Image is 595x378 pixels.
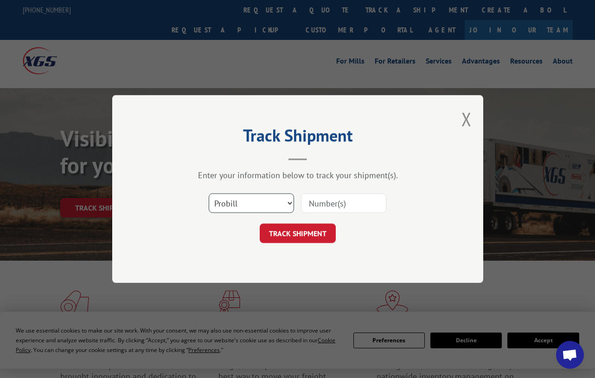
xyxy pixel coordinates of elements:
button: TRACK SHIPMENT [260,224,336,243]
button: Close modal [461,107,472,131]
input: Number(s) [301,193,386,213]
h2: Track Shipment [159,129,437,147]
div: Open chat [556,341,584,369]
div: Enter your information below to track your shipment(s). [159,170,437,180]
